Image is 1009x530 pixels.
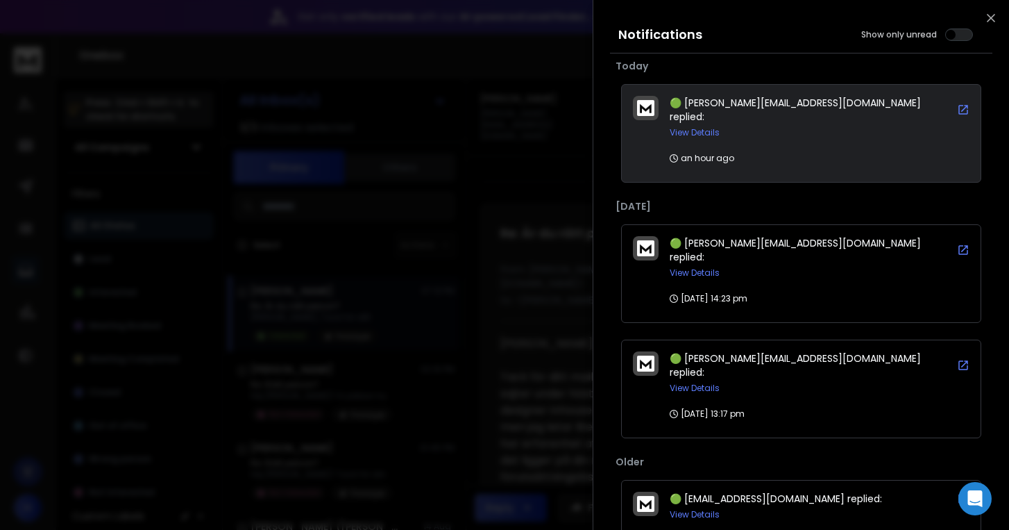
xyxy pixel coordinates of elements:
p: an hour ago [670,153,734,164]
span: 🟢 [PERSON_NAME][EMAIL_ADDRESS][DOMAIN_NAME] replied: [670,236,921,264]
label: Show only unread [861,29,937,40]
p: [DATE] [616,199,987,213]
div: Open Intercom Messenger [958,482,992,515]
span: 🟢 [EMAIL_ADDRESS][DOMAIN_NAME] replied: [670,492,882,506]
img: logo [637,240,654,256]
button: View Details [670,127,720,138]
img: logo [637,496,654,512]
h3: Notifications [618,25,702,44]
p: [DATE] 13:17 pm [670,408,745,420]
p: [DATE] 14:23 pm [670,293,747,304]
img: logo [637,356,654,372]
button: View Details [670,509,720,520]
p: Older [616,455,987,469]
img: logo [637,100,654,116]
button: View Details [670,383,720,394]
span: 🟢 [PERSON_NAME][EMAIL_ADDRESS][DOMAIN_NAME] replied: [670,351,921,379]
p: Today [616,59,987,73]
span: 🟢 [PERSON_NAME][EMAIL_ADDRESS][DOMAIN_NAME] replied: [670,96,921,124]
button: View Details [670,267,720,279]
